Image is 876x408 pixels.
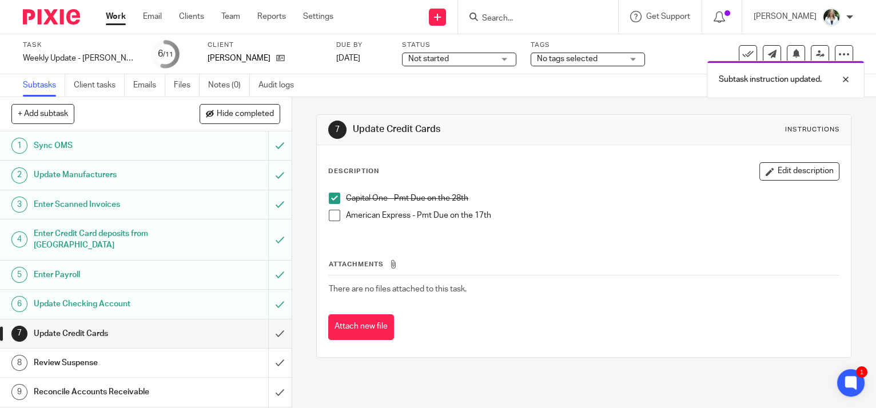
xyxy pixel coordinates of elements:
label: Status [402,41,516,50]
div: Weekly Update - [PERSON_NAME] [23,53,137,64]
span: [DATE] [336,54,360,62]
div: 8 [11,355,27,371]
span: Hide completed [217,110,274,119]
div: 3 [11,197,27,213]
label: Due by [336,41,388,50]
p: Subtask instruction updated. [719,74,822,85]
a: Notes (0) [208,74,250,97]
label: Task [23,41,137,50]
h1: Reconcile Accounts Receivable [34,383,182,401]
a: Subtasks [23,74,65,97]
h1: Update Credit Cards [34,325,182,342]
div: Instructions [785,125,839,134]
button: + Add subtask [11,104,74,123]
h1: Enter Scanned Invoices [34,196,182,213]
span: There are no files attached to this task. [329,285,467,293]
h1: Review Suspense [34,354,182,371]
button: Attach new file [328,314,394,340]
div: Weekly Update - Harrell [23,53,137,64]
div: 7 [11,326,27,342]
p: [PERSON_NAME] [208,53,270,64]
a: Settings [303,11,333,22]
h1: Enter Payroll [34,266,182,283]
div: 6 [11,296,27,312]
small: /11 [163,51,173,58]
p: American Express - Pmt Due on the 17th [346,210,839,221]
a: Team [221,11,240,22]
span: Attachments [329,261,384,267]
h1: Enter Credit Card deposits from [GEOGRAPHIC_DATA] [34,225,182,254]
a: Client tasks [74,74,125,97]
span: Not started [408,55,449,63]
div: 4 [11,231,27,247]
button: Hide completed [200,104,280,123]
div: 5 [11,267,27,283]
button: Edit description [759,162,839,181]
h1: Sync OMS [34,137,182,154]
a: Emails [133,74,165,97]
h1: Update Credit Cards [353,123,608,135]
p: Capital One - Pmt Due on the 28th [346,193,839,204]
div: 7 [328,121,347,139]
div: 1 [856,366,867,378]
a: Audit logs [258,74,302,97]
a: Work [106,11,126,22]
a: Email [143,11,162,22]
div: 6 [158,47,173,61]
a: Clients [179,11,204,22]
img: Pixie [23,9,80,25]
a: Reports [257,11,286,22]
div: 1 [11,138,27,154]
img: Robynn%20Maedl%20-%202025.JPG [822,8,841,26]
h1: Update Checking Account [34,295,182,313]
h1: Update Manufacturers [34,166,182,183]
p: Description [328,167,379,176]
label: Client [208,41,322,50]
div: 2 [11,167,27,183]
a: Files [174,74,200,97]
div: 9 [11,384,27,400]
